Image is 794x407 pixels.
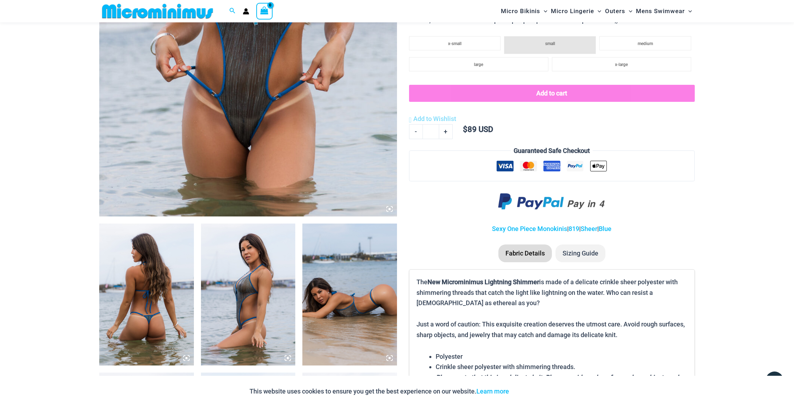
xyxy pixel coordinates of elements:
li: large [409,57,548,71]
button: Accept [514,383,544,400]
a: + [439,124,453,139]
span: large [474,62,483,67]
img: Lightning ShimmerOcean Shimmer 819 One Piece Monokini [99,224,194,365]
a: Mens SwimwearMenu ToggleMenu Toggle [634,2,694,20]
a: - [409,124,423,139]
li: Fabric Details [498,244,552,262]
a: 819 [569,225,579,232]
span: x-large [615,62,628,67]
p: The is made of a delicate crinkle sheer polyester with shimmering threads that catch the light li... [416,277,687,340]
li: small [504,36,596,54]
img: Lightning Shimmer Ocean Shimmer 819 One Piece Monokini [302,224,397,365]
a: Blue [599,225,611,232]
span: Mens Swimwear [636,2,685,20]
a: Account icon link [243,8,249,15]
span: medium [638,41,653,46]
p: | | | [409,224,695,234]
strong: Please note that this is a delicate knit. Please avoid rough surfaces, sharp objects and jewelry ... [436,374,678,392]
img: Lightning ShimmerOcean Shimmer 819 One Piece Monokini [201,224,296,365]
nav: Site Navigation [498,1,695,21]
span: Micro Bikinis [501,2,540,20]
span: Menu Toggle [540,2,547,20]
span: $ [463,125,468,134]
li: Polyester [436,351,687,362]
a: Sheer [581,225,597,232]
span: x-small [448,41,462,46]
span: small [545,41,555,46]
a: Micro BikinisMenu ToggleMenu Toggle [499,2,549,20]
img: MM SHOP LOGO FLAT [99,3,216,19]
b: New Microminimus Lightning Shimmer [427,278,539,286]
span: Add to Wishlist [413,115,456,122]
p: This website uses cookies to ensure you get the best experience on our website. [250,386,509,397]
span: Menu Toggle [625,2,632,20]
a: Add to Wishlist [409,114,456,124]
legend: Guaranteed Safe Checkout [511,145,593,156]
input: Product quantity [423,124,439,139]
span: Outers [605,2,625,20]
span: Menu Toggle [594,2,601,20]
button: Add to cart [409,85,695,102]
span: Micro Lingerie [551,2,594,20]
a: Micro LingerieMenu ToggleMenu Toggle [549,2,603,20]
a: Search icon link [229,7,236,16]
a: Learn more [476,387,509,395]
li: medium [599,36,691,50]
li: x-large [552,57,691,71]
a: Sexy One Piece Monokinis [492,225,567,232]
a: OutersMenu ToggleMenu Toggle [603,2,634,20]
bdi: 89 USD [463,125,493,134]
li: x-small [409,36,501,50]
a: View Shopping Cart, empty [256,3,273,19]
li: Sizing Guide [555,244,605,262]
li: Crinkle sheer polyester with shimmering threads. [436,362,687,372]
span: Menu Toggle [685,2,692,20]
